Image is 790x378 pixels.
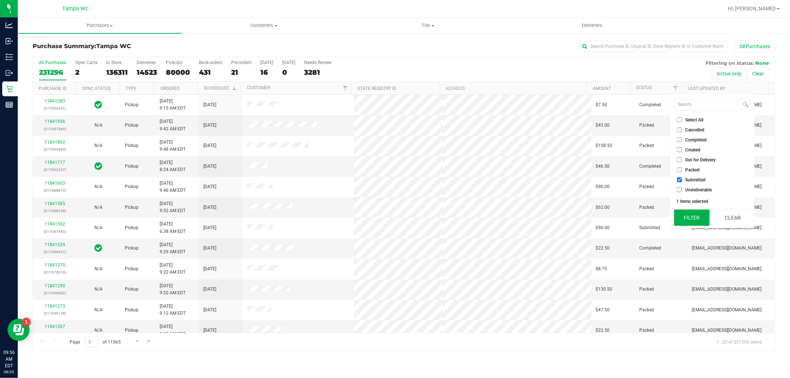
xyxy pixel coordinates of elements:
div: 21 [231,68,251,77]
p: (317088358) [37,207,72,214]
span: [DATE] [203,183,216,190]
a: Customers [182,18,346,33]
span: $43.00 [596,122,610,129]
div: [DATE] [260,60,273,65]
span: $47.50 [596,307,610,314]
span: [EMAIL_ADDRESS][DOMAIN_NAME] [692,245,761,252]
span: Not Applicable [94,287,103,292]
input: Out for Delivery [677,157,682,162]
a: 11841273 [44,304,65,309]
span: Filtering on status: [706,60,754,66]
a: Sync Status [82,86,111,91]
button: Active only [712,67,746,80]
p: (317052641) [37,105,72,112]
inline-svg: Inventory [6,53,13,61]
span: Pickup [125,163,139,170]
a: 11841956 [44,119,65,124]
span: $108.50 [596,142,613,149]
span: Completed [640,163,661,170]
span: Tills [346,22,510,29]
input: Submitted [677,177,682,182]
input: Cancelled [677,127,682,132]
inline-svg: Retail [6,85,13,93]
a: 11841717 [44,160,65,165]
span: [DATE] [203,142,216,149]
span: [DATE] 9:46 AM EDT [160,180,186,194]
span: [EMAIL_ADDRESS][DOMAIN_NAME] [692,327,761,334]
span: Not Applicable [94,225,103,230]
button: N/A [94,224,103,231]
th: Address [440,82,587,95]
span: Pickup [125,101,139,108]
div: 80000 [166,68,190,77]
span: [DATE] [203,286,216,293]
span: $46.50 [596,163,610,170]
a: Purchase ID [39,86,67,91]
span: Cancelled [685,128,704,132]
div: Back-orders [199,60,222,65]
p: (317087445) [37,228,72,235]
span: Packed [640,183,654,190]
span: $96.00 [596,224,610,231]
a: Purchases [18,18,182,33]
div: 231296 [39,68,66,77]
span: Not Applicable [94,205,103,210]
span: $90.00 [596,183,610,190]
span: Not Applicable [94,328,103,333]
h3: Purchase Summary: [33,43,280,50]
a: 11841585 [44,201,65,206]
span: [DATE] 9:15 AM EDT [160,98,186,112]
span: [DATE] 6:38 AM EDT [160,221,186,235]
div: In Store [106,60,128,65]
inline-svg: Outbound [6,69,13,77]
p: (317086647) [37,248,72,255]
span: Pickup [125,286,139,293]
span: In Sync [94,100,102,110]
button: Clear [747,67,769,80]
span: Pickup [125,265,139,272]
span: [DATE] 9:29 AM EDT [160,241,186,255]
button: Clear [715,210,750,226]
span: [DATE] [203,265,216,272]
a: 11841603 [44,181,65,186]
a: Deliveries [510,18,674,33]
span: [DATE] 9:48 AM EDT [160,139,186,153]
span: [DATE] 9:52 AM EDT [160,200,186,214]
span: Purchases [18,22,182,29]
button: N/A [94,204,103,211]
a: Ordered [160,86,180,91]
div: Open Carts [75,60,97,65]
a: 11841267 [44,324,65,329]
span: Completed [640,101,661,108]
span: Pickup [125,122,139,129]
span: $22.50 [596,327,610,334]
span: [DATE] 9:22 AM EDT [160,262,186,276]
button: N/A [94,307,103,314]
p: 08/25 [3,369,14,375]
iframe: Resource center unread badge [22,318,31,327]
div: Needs Review [304,60,331,65]
span: Packed [640,122,654,129]
span: Pickup [125,245,139,252]
span: Not Applicable [94,123,103,128]
span: Tampa WC [96,43,131,50]
div: 136311 [106,68,128,77]
a: Status [636,85,652,90]
span: Pickup [125,183,139,190]
span: Not Applicable [94,143,103,148]
a: 11841290 [44,283,65,288]
a: Filter [670,82,682,94]
span: In Sync [94,243,102,253]
input: Packed [677,167,682,172]
input: Undeliverable [677,187,682,192]
span: None [755,60,769,66]
span: [DATE] [203,224,216,231]
span: Deliveries [572,22,612,29]
inline-svg: Inbound [6,37,13,45]
span: [DATE] [203,122,216,129]
p: (317054682) [37,290,72,297]
inline-svg: Reports [6,101,13,108]
span: Out for Delivery [685,158,716,162]
button: N/A [94,327,103,334]
span: $7.50 [596,101,607,108]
